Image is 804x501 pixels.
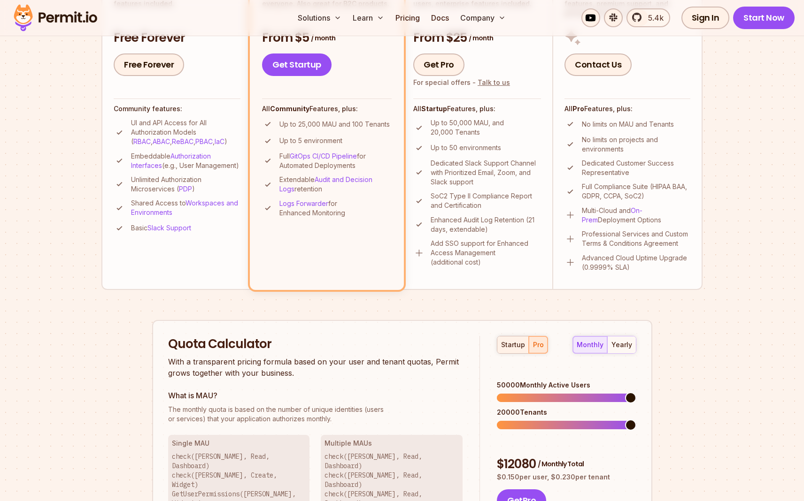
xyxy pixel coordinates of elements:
[564,53,632,76] a: Contact Us
[582,253,690,272] p: Advanced Cloud Uptime Upgrade (0.9999% SLA)
[114,104,240,114] h4: Community features:
[131,152,211,169] a: Authorization Interfaces
[168,336,463,353] h2: Quota Calculator
[147,224,191,232] a: Slack Support
[421,105,447,113] strong: Startup
[131,223,191,233] p: Basic
[681,7,730,29] a: Sign In
[456,8,510,27] button: Company
[168,356,463,379] p: With a transparent pricing formula based on your user and tenant quotas, Permit grows together wi...
[270,105,309,113] strong: Community
[172,439,306,448] h3: Single MAU
[582,120,674,129] p: No limits on MAU and Tenants
[501,340,525,349] div: startup
[294,8,345,27] button: Solutions
[611,340,632,349] div: yearly
[413,104,541,114] h4: All Features, plus:
[431,118,541,137] p: Up to 50,000 MAU, and 20,000 Tenants
[582,135,690,154] p: No limits on projects and environments
[279,120,390,129] p: Up to 25,000 MAU and 100 Tenants
[626,8,670,27] a: 5.4k
[311,33,335,43] span: / month
[325,439,459,448] h3: Multiple MAUs
[564,104,690,114] h4: All Features, plus:
[168,405,463,424] p: or services) that your application authorizes monthly.
[179,185,192,193] a: PDP
[279,136,342,145] p: Up to 5 environment
[9,2,101,34] img: Permit logo
[572,105,584,113] strong: Pro
[262,53,332,76] a: Get Startup
[413,30,541,46] h3: From $25
[131,198,240,217] p: Shared Access to
[168,390,463,401] h3: What is MAU?
[427,8,453,27] a: Docs
[733,7,795,29] a: Start Now
[497,472,636,482] p: $ 0.150 per user, $ 0.230 per tenant
[131,175,240,194] p: Unlimited Authorization Microservices ( )
[431,159,541,187] p: Dedicated Slack Support Channel with Prioritized Email, Zoom, and Slack support
[131,152,240,170] p: Embeddable (e.g., User Management)
[582,182,690,201] p: Full Compliance Suite (HIPAA BAA, GDPR, CCPA, SoC2)
[131,118,240,146] p: UI and API Access for All Authorization Models ( , , , , )
[290,152,357,160] a: GitOps CI/CD Pipeline
[153,137,170,145] a: ABAC
[478,78,510,86] a: Talk to us
[392,8,424,27] a: Pricing
[172,137,193,145] a: ReBAC
[279,199,328,207] a: Logs Forwarder
[497,408,636,417] div: 20000 Tenants
[431,143,501,152] p: Up to 50 environments
[279,175,392,194] p: Extendable retention
[279,199,392,218] p: for Enhanced Monitoring
[642,12,664,23] span: 5.4k
[431,191,541,210] p: SoC2 Type II Compliance Report and Certification
[431,239,541,267] p: Add SSO support for Enhanced Access Management (additional cost)
[133,137,151,145] a: RBAC
[469,33,493,43] span: / month
[168,405,463,414] span: The monthly quota is based on the number of unique identities (users
[114,30,240,46] h3: Free Forever
[413,53,464,76] a: Get Pro
[114,53,184,76] a: Free Forever
[582,159,690,177] p: Dedicated Customer Success Representative
[431,215,541,234] p: Enhanced Audit Log Retention (21 days, extendable)
[582,229,690,248] p: Professional Services and Custom Terms & Conditions Agreement
[538,459,584,469] span: / Monthly Total
[582,206,690,225] p: Multi-Cloud and Deployment Options
[195,137,213,145] a: PBAC
[582,206,642,224] a: On-Prem
[262,30,392,46] h3: From $5
[497,380,636,390] div: 50000 Monthly Active Users
[497,456,636,473] div: $ 12080
[279,152,392,170] p: Full for Automated Deployments
[262,104,392,114] h4: All Features, plus:
[279,175,372,193] a: Audit and Decision Logs
[413,78,510,87] div: For special offers -
[215,137,224,145] a: IaC
[349,8,388,27] button: Learn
